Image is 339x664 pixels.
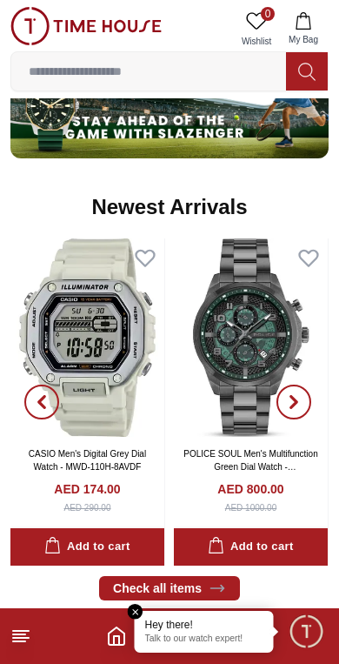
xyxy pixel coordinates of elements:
div: Add to cart [208,537,293,557]
h2: Newest Arrivals [91,193,247,221]
p: Talk to our watch expert! [145,634,263,646]
div: Hey there! [145,618,263,632]
a: 0Wishlist [235,7,278,51]
img: CASIO Men's Digital Grey Dial Watch - MWD-110H-8AVDF [10,238,164,437]
div: AED 290.00 [64,501,111,514]
span: 0 [261,7,275,21]
a: Home [106,626,127,647]
img: ... [10,39,329,158]
button: Add to cart [10,528,164,566]
em: Close tooltip [128,604,143,620]
a: CASIO Men's Digital Grey Dial Watch - MWD-110H-8AVDF [29,449,146,472]
div: Chat Widget [288,613,326,651]
div: Add to cart [44,537,130,557]
img: POLICE SOUL Men's Multifunction Green Dial Watch - PEWGK0053903 [174,238,328,437]
a: Check all items [99,576,240,600]
button: My Bag [278,7,329,51]
div: AED 1000.00 [225,501,277,514]
button: Add to cart [174,528,328,566]
img: ... [10,7,162,45]
h4: AED 800.00 [217,480,283,498]
span: Wishlist [235,35,278,48]
span: My Bag [282,33,325,46]
a: POLICE SOUL Men's Multifunction Green Dial Watch - PEWGK0053903 [183,449,317,485]
h4: AED 174.00 [54,480,120,498]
